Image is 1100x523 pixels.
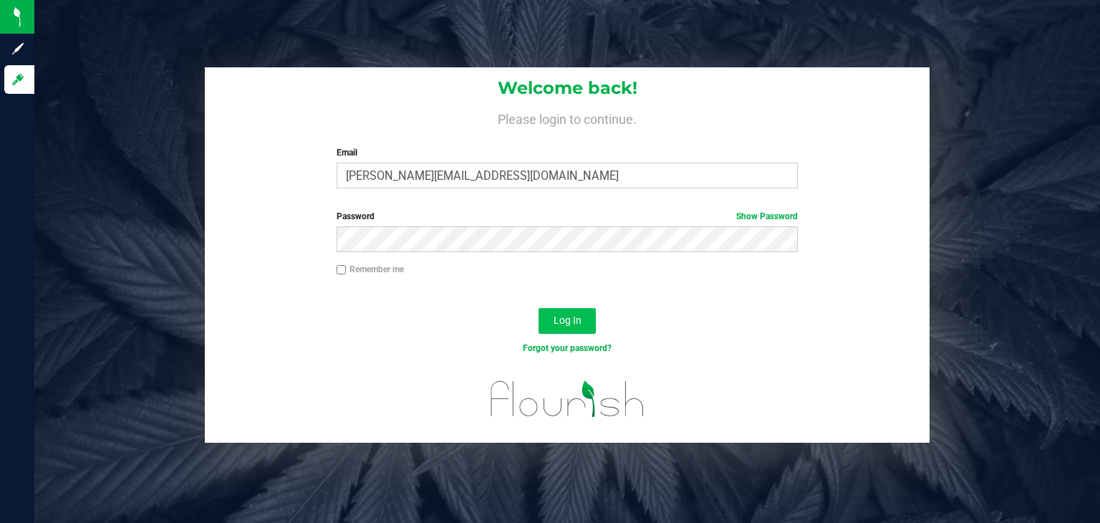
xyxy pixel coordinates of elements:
inline-svg: Sign up [11,42,25,56]
h4: Please login to continue. [205,109,930,126]
span: Password [337,211,375,221]
button: Log In [539,308,596,334]
img: flourish_logo.svg [477,370,658,428]
a: Show Password [736,211,798,221]
label: Email [337,146,799,159]
inline-svg: Log in [11,72,25,87]
input: Remember me [337,265,347,275]
h1: Welcome back! [205,79,930,97]
span: Log In [554,315,582,326]
a: Forgot your password? [523,343,612,353]
label: Remember me [337,263,404,276]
